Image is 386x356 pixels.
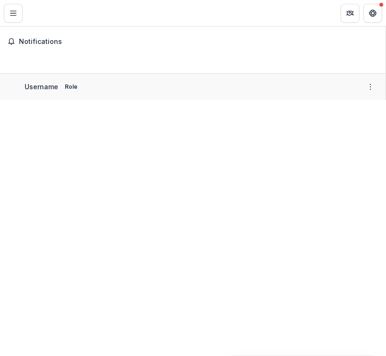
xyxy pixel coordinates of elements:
[25,82,58,92] p: Username
[4,4,23,23] button: Toggle Menu
[363,4,382,23] button: Get Help
[62,83,80,91] p: Role
[4,34,382,49] button: Notifications
[341,4,360,23] button: Partners
[19,38,378,46] span: Notifications
[365,81,376,93] button: More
